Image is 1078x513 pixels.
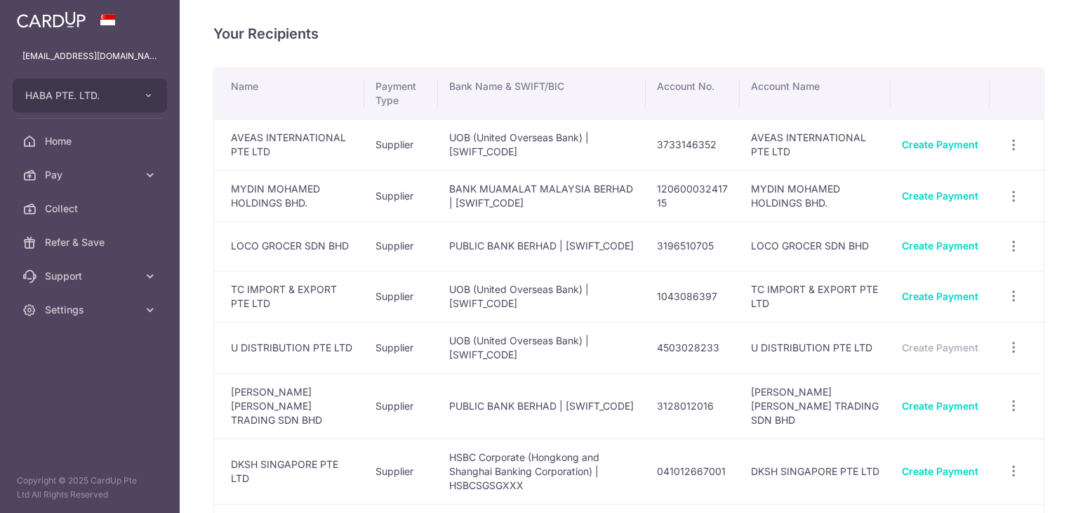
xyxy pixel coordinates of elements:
[646,221,739,271] td: 3196510705
[22,49,157,63] p: [EMAIL_ADDRESS][DOMAIN_NAME]
[438,322,646,373] td: UOB (United Overseas Bank) | [SWIFT_CODE]
[988,471,1064,506] iframe: Opens a widget where you can find more information
[646,373,739,439] td: 3128012016
[45,269,138,283] span: Support
[646,68,739,119] th: Account No.
[740,68,891,119] th: Account Name
[214,221,364,271] td: LOCO GROCER SDN BHD
[438,439,646,504] td: HSBC Corporate (Hongkong and Shanghai Banking Corporation) | HSBCSGSGXXX
[364,439,438,504] td: Supplier
[364,271,438,322] td: Supplier
[214,439,364,504] td: DKSH SINGAPORE PTE LTD
[740,322,891,373] td: U DISTRIBUTION PTE LTD
[25,89,129,103] span: HABA PTE. LTD.
[214,170,364,221] td: MYDIN MOHAMED HOLDINGS BHD.
[740,373,891,439] td: [PERSON_NAME] [PERSON_NAME] TRADING SDN BHD
[364,170,438,221] td: Supplier
[902,465,978,477] a: Create Payment
[438,373,646,439] td: PUBLIC BANK BERHAD | [SWIFT_CODE]
[214,373,364,439] td: [PERSON_NAME] [PERSON_NAME] TRADING SDN BHD
[214,119,364,170] td: AVEAS INTERNATIONAL PTE LTD
[364,322,438,373] td: Supplier
[45,202,138,216] span: Collect
[646,322,739,373] td: 4503028233
[740,170,891,221] td: MYDIN MOHAMED HOLDINGS BHD.
[45,134,138,148] span: Home
[438,271,646,322] td: UOB (United Overseas Bank) | [SWIFT_CODE]
[740,439,891,504] td: DKSH SINGAPORE PTE LTD
[646,119,739,170] td: 3733146352
[902,138,978,150] a: Create Payment
[214,322,364,373] td: U DISTRIBUTION PTE LTD
[45,235,138,249] span: Refer & Save
[902,240,978,252] a: Create Payment
[902,290,978,302] a: Create Payment
[438,170,646,221] td: BANK MUAMALAT MALAYSIA BERHAD | [SWIFT_CODE]
[740,119,891,170] td: AVEAS INTERNATIONAL PTE LTD
[364,68,438,119] th: Payment Type
[646,439,739,504] td: 041012667001
[214,68,364,119] th: Name
[902,190,978,202] a: Create Payment
[213,22,1044,45] h4: Your Recipients
[438,68,646,119] th: Bank Name & SWIFT/BIC
[646,170,739,221] td: 12060003241715
[364,119,438,170] td: Supplier
[902,400,978,412] a: Create Payment
[364,373,438,439] td: Supplier
[214,271,364,322] td: TC IMPORT & EXPORT PTE LTD
[646,271,739,322] td: 1043086397
[364,221,438,271] td: Supplier
[438,221,646,271] td: PUBLIC BANK BERHAD | [SWIFT_CODE]
[740,221,891,271] td: LOCO GROCER SDN BHD
[740,271,891,322] td: TC IMPORT & EXPORT PTE LTD
[45,303,138,317] span: Settings
[45,168,138,182] span: Pay
[438,119,646,170] td: UOB (United Overseas Bank) | [SWIFT_CODE]
[17,11,86,28] img: CardUp
[13,79,167,112] button: HABA PTE. LTD.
